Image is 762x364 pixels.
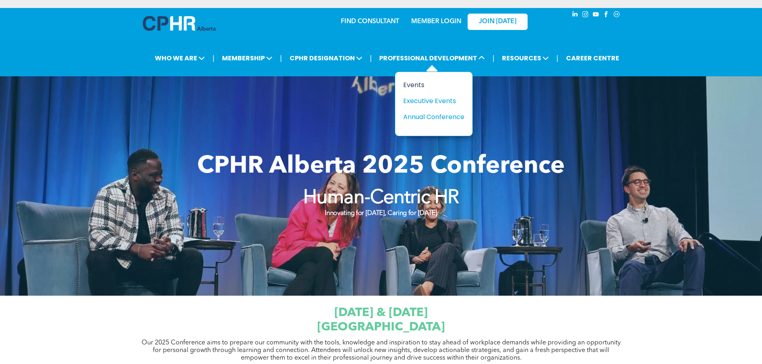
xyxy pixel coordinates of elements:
[280,50,282,66] li: |
[152,51,207,66] span: WHO WE ARE
[377,51,487,66] span: PROFESSIONAL DEVELOPMENT
[403,112,458,122] div: Annual Conference
[581,10,590,21] a: instagram
[341,18,399,25] a: FIND CONSULTANT
[492,50,494,66] li: |
[334,307,428,319] span: [DATE] & [DATE]
[142,340,621,361] span: Our 2025 Conference aims to prepare our community with the tools, knowledge and inspiration to st...
[602,10,611,21] a: facebook
[592,10,600,21] a: youtube
[317,321,445,333] span: [GEOGRAPHIC_DATA]
[287,51,365,66] span: CPHR DESIGNATION
[220,51,275,66] span: MEMBERSHIP
[403,80,458,90] div: Events
[556,50,558,66] li: |
[571,10,580,21] a: linkedin
[468,14,528,30] a: JOIN [DATE]
[612,10,621,21] a: Social network
[197,155,565,179] span: CPHR Alberta 2025 Conference
[303,189,459,208] strong: Human-Centric HR
[403,112,464,122] a: Annual Conference
[143,16,216,31] img: A blue and white logo for cp alberta
[403,96,458,106] div: Executive Events
[500,51,551,66] span: RESOURCES
[212,50,214,66] li: |
[411,18,461,25] a: MEMBER LOGIN
[325,210,437,217] strong: Innovating for [DATE], Caring for [DATE]
[370,50,372,66] li: |
[403,96,464,106] a: Executive Events
[564,51,622,66] a: CAREER CENTRE
[403,80,464,90] a: Events
[479,18,516,26] span: JOIN [DATE]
